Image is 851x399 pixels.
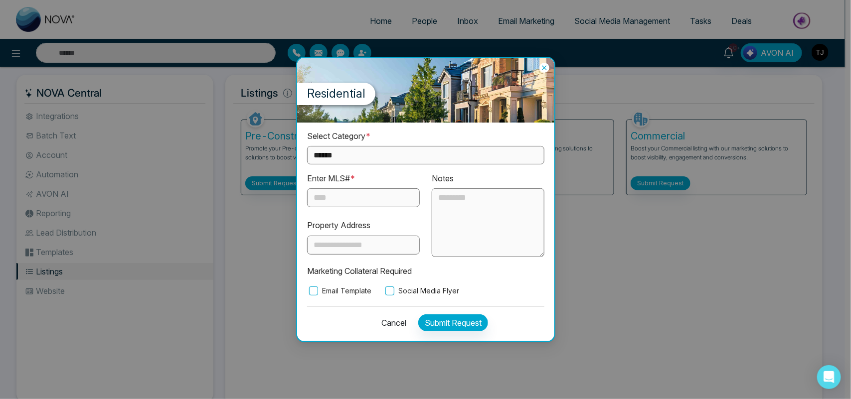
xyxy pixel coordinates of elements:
label: Notes [432,172,454,185]
input: Social Media Flyer [385,286,394,295]
div: Open Intercom Messenger [817,365,841,389]
input: Email Template [309,286,318,295]
label: Property Address [307,219,370,232]
label: Email Template [307,285,371,296]
button: Cancel [375,314,406,331]
label: Residential [297,83,375,105]
button: Submit Request [418,314,488,331]
label: Enter MLS# [307,172,355,185]
p: Marketing Collateral Required [307,265,544,277]
label: Social Media Flyer [383,285,459,296]
label: Select Category [307,130,371,142]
